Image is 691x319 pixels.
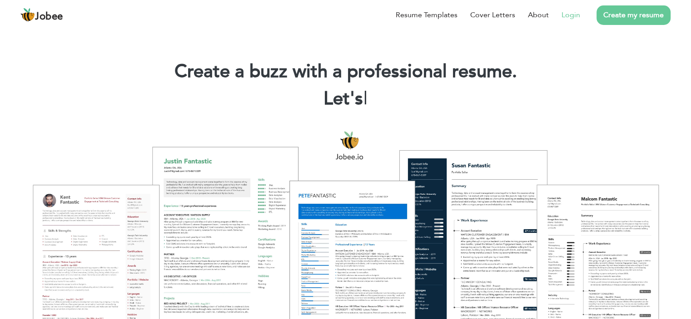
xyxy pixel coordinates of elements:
a: Login [562,10,580,20]
a: Resume Templates [396,10,457,20]
span: | [363,86,368,111]
h1: Create a buzz with a professional resume. [14,60,677,83]
a: About [528,10,549,20]
a: Cover Letters [470,10,515,20]
img: jobee.io [20,8,35,22]
a: Jobee [20,8,63,22]
a: Create my resume [597,5,671,25]
h2: Let's [14,87,677,111]
span: Jobee [35,12,63,22]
